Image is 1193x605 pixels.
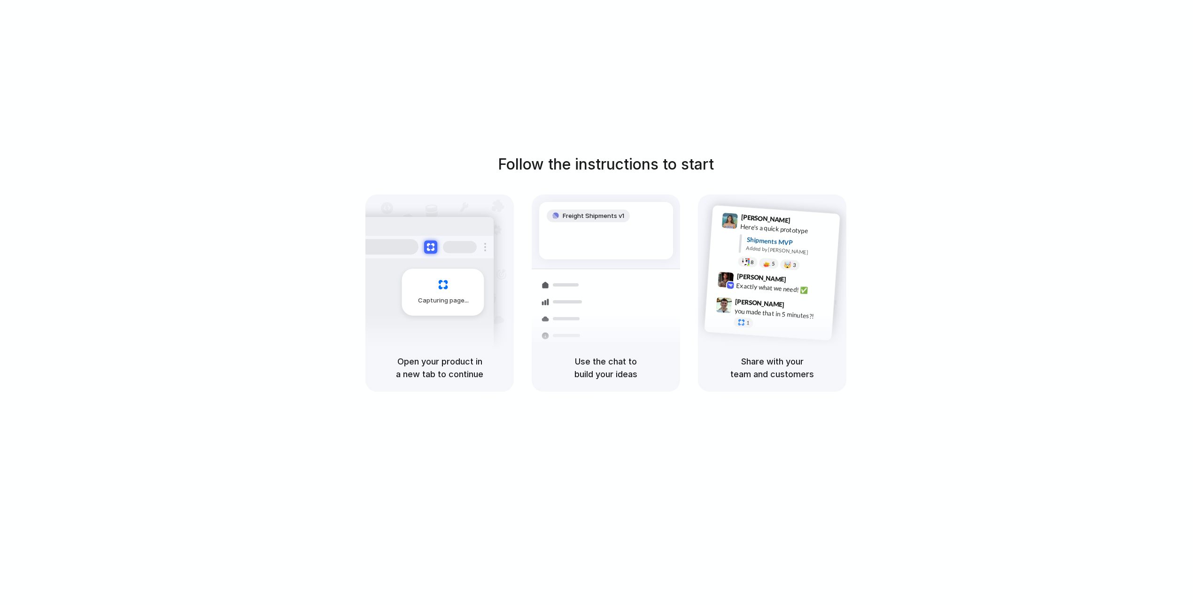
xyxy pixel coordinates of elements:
div: Added by [PERSON_NAME] [746,244,832,257]
div: Here's a quick prototype [740,221,834,237]
span: Freight Shipments v1 [563,211,624,221]
h5: Use the chat to build your ideas [543,355,669,380]
span: 1 [746,320,750,325]
h1: Follow the instructions to start [498,153,714,176]
div: you made that in 5 minutes?! [734,306,828,322]
span: [PERSON_NAME] [736,271,786,284]
span: Capturing page [418,296,470,305]
span: 9:41 AM [793,216,813,227]
span: 3 [793,262,796,267]
span: 9:47 AM [787,301,806,312]
span: [PERSON_NAME] [735,296,785,310]
div: 🤯 [784,261,792,268]
h5: Share with your team and customers [709,355,835,380]
span: [PERSON_NAME] [741,212,790,225]
span: 5 [772,261,775,266]
div: Exactly what we need! ✅ [736,280,830,296]
div: Shipments MVP [746,234,833,250]
h5: Open your product in a new tab to continue [377,355,503,380]
span: 9:42 AM [789,275,808,287]
span: 8 [751,259,754,264]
